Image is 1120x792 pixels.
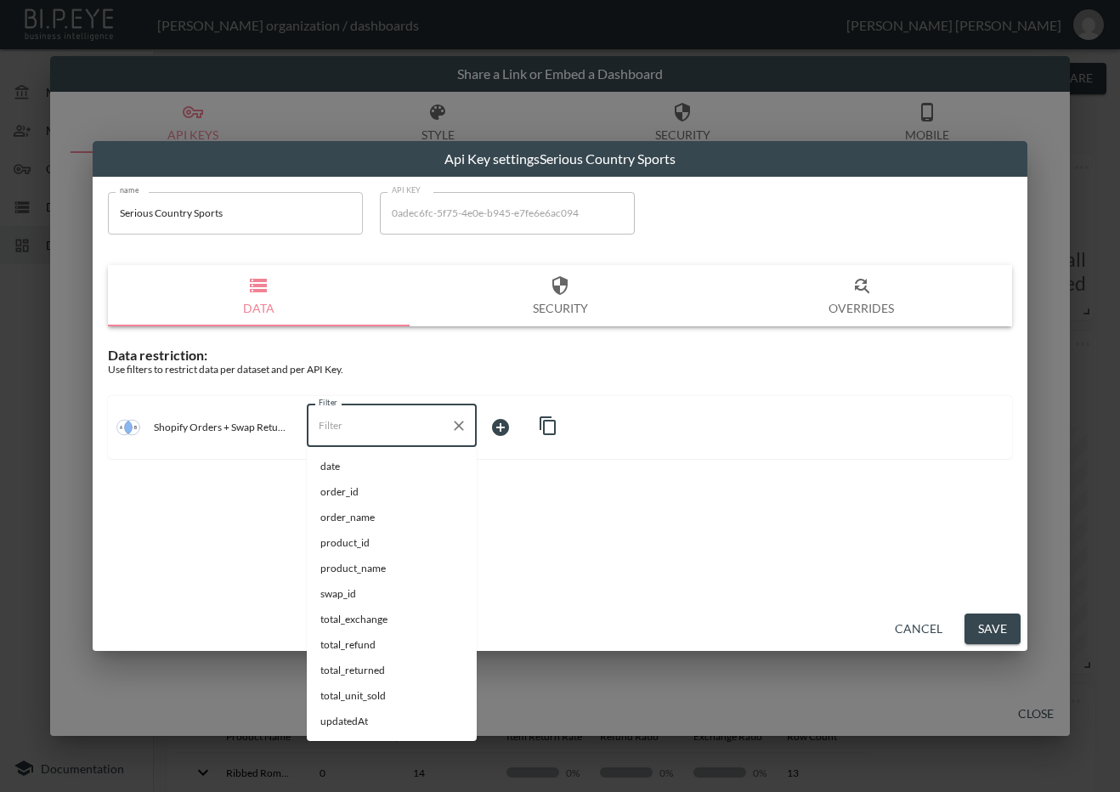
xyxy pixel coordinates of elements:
p: Shopify Orders + Swap Returns V2 [154,421,286,433]
span: product_name [320,561,463,576]
button: Cancel [888,614,949,645]
label: API KEY [392,184,421,195]
span: total_returned [320,663,463,678]
button: Overrides [710,265,1012,326]
span: order_id [320,484,463,500]
button: Data [108,265,410,326]
label: name [120,184,139,195]
span: total_unit_sold [320,688,463,704]
input: Filter [314,412,444,439]
button: Clear [447,414,471,438]
span: Data restriction: [108,347,207,363]
div: Use filters to restrict data per dataset and per API Key. [108,363,1012,376]
span: order_name [320,510,463,525]
span: updatedAt [320,714,463,729]
button: Save [964,614,1021,645]
span: total_exchange [320,612,463,627]
button: Security [410,265,711,326]
label: Filter [319,397,337,408]
span: swap_id [320,586,463,602]
h2: Api Key settings Serious Country Sports [93,141,1027,177]
span: product_id [320,535,463,551]
span: total_refund [320,637,463,653]
span: date [320,459,463,474]
img: inner join icon [116,416,140,439]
